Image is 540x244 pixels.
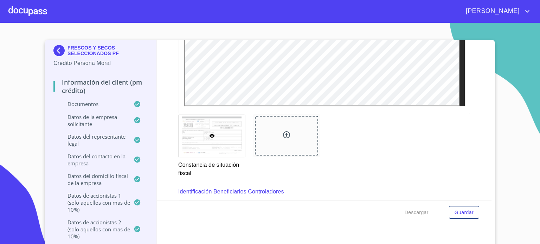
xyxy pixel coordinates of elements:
[53,45,67,56] img: Docupass spot blue
[67,45,148,56] p: FRESCOS Y SECOS SELECCIONADOS PF
[461,6,523,17] span: [PERSON_NAME]
[178,187,284,196] p: Identificación Beneficiarios Controladores
[53,153,134,167] p: Datos del contacto en la empresa
[53,100,134,107] p: Documentos
[53,192,134,213] p: Datos de accionistas 1 (solo aquellos con mas de 10%)
[461,6,532,17] button: account of current user
[53,59,148,67] p: Crédito Persona Moral
[53,133,134,147] p: Datos del representante legal
[53,172,134,186] p: Datos del domicilio fiscal de la empresa
[178,158,245,178] p: Constancia de situación fiscal
[449,206,479,219] button: Guardar
[53,78,148,95] p: Información del Client (PM crédito)
[53,45,148,59] div: FRESCOS Y SECOS SELECCIONADOS PF
[53,113,134,127] p: Datos de la empresa solicitante
[405,208,429,217] span: Descargar
[402,206,431,219] button: Descargar
[53,219,134,240] p: Datos de accionistas 2 (solo aquellos con mas de 10%)
[455,208,474,217] span: Guardar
